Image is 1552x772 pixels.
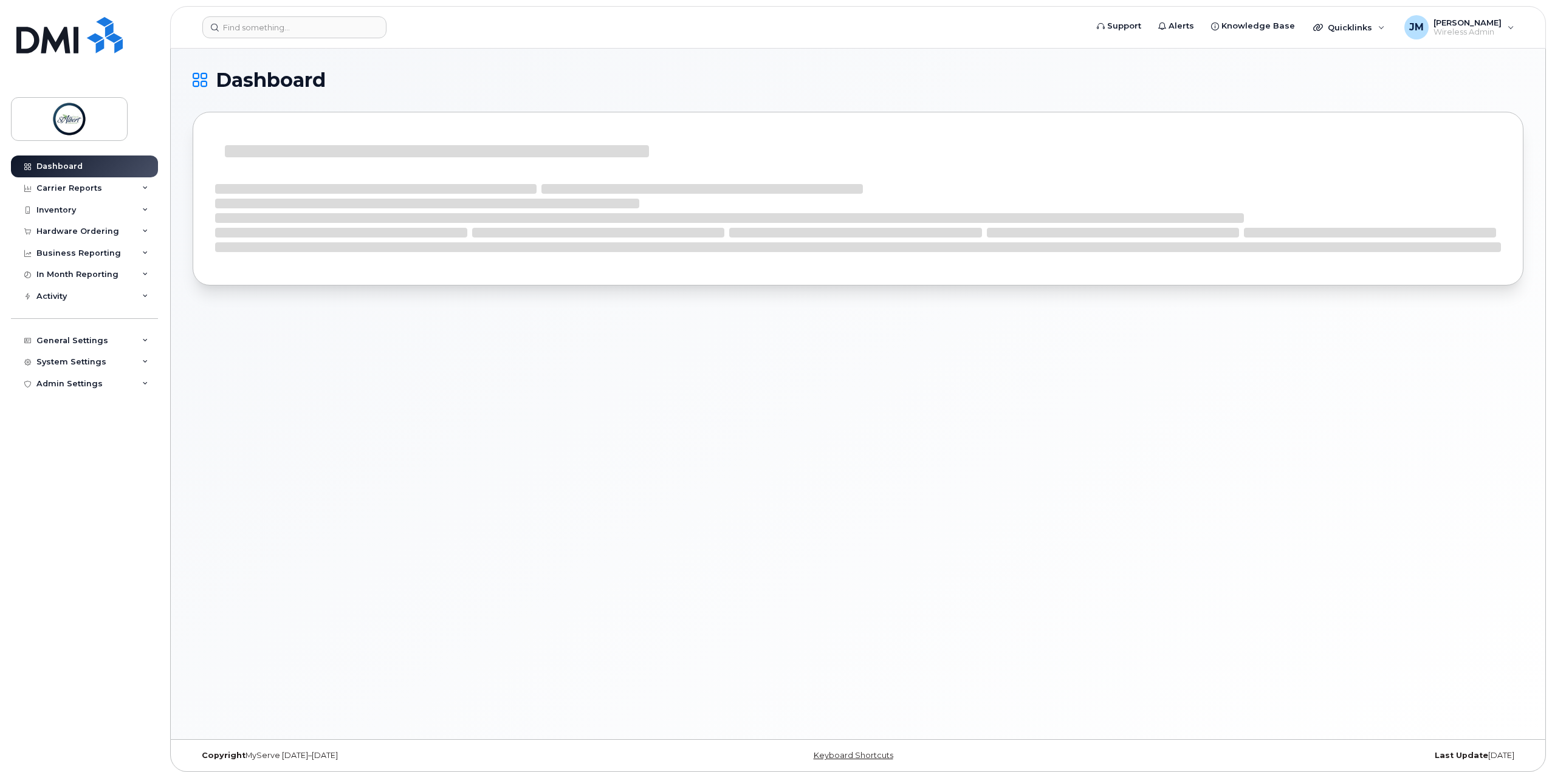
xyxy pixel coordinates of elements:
[1435,751,1488,760] strong: Last Update
[202,751,246,760] strong: Copyright
[814,751,893,760] a: Keyboard Shortcuts
[193,751,636,760] div: MyServe [DATE]–[DATE]
[1080,751,1523,760] div: [DATE]
[216,71,326,89] span: Dashboard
